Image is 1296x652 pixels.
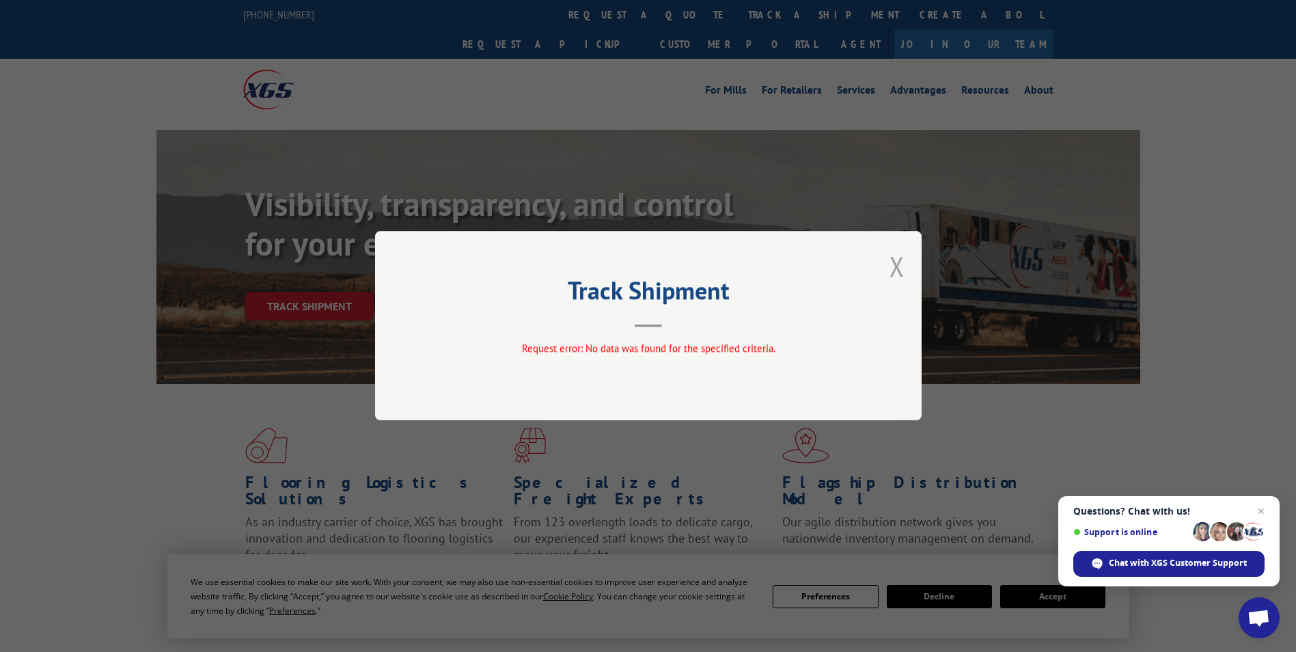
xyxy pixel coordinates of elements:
[1073,506,1265,517] span: Questions? Chat with us!
[1239,597,1280,638] a: Open chat
[443,281,853,307] h2: Track Shipment
[521,342,775,355] span: Request error: No data was found for the specified criteria.
[1109,557,1247,569] span: Chat with XGS Customer Support
[890,248,905,284] button: Close modal
[1073,551,1265,577] span: Chat with XGS Customer Support
[1073,527,1188,537] span: Support is online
